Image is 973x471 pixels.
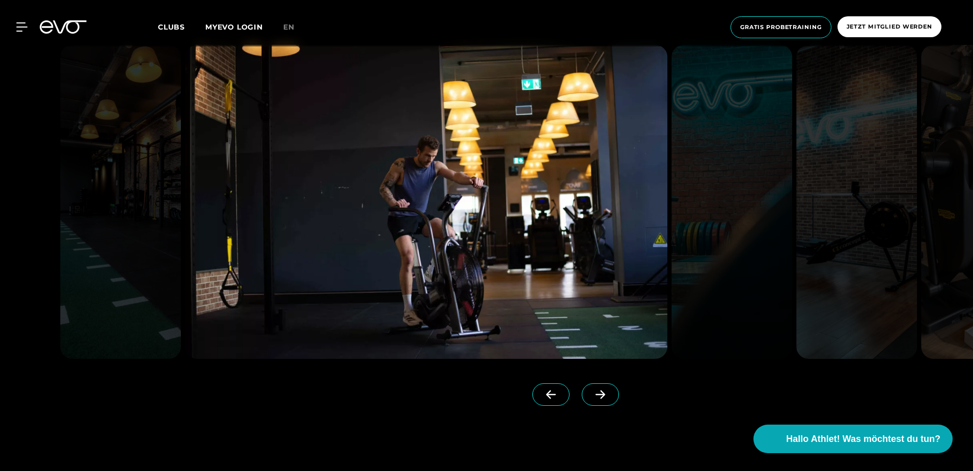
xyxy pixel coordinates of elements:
[796,45,917,359] img: evofitness
[205,22,263,32] a: MYEVO LOGIN
[283,22,294,32] span: en
[834,16,944,38] a: Jetzt Mitglied werden
[185,45,667,359] img: evofitness
[786,432,940,446] span: Hallo Athlet! Was möchtest du tun?
[158,22,205,32] a: Clubs
[283,21,307,33] a: en
[671,45,792,359] img: evofitness
[158,22,185,32] span: Clubs
[727,16,834,38] a: Gratis Probetraining
[847,22,932,31] span: Jetzt Mitglied werden
[753,425,953,453] button: Hallo Athlet! Was möchtest du tun?
[60,45,181,359] img: evofitness
[740,23,822,32] span: Gratis Probetraining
